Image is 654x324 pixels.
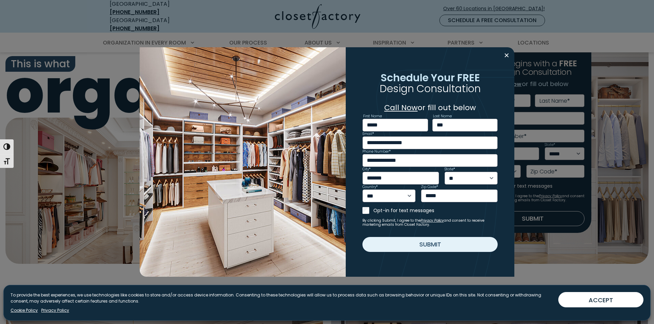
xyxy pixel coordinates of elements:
[362,102,498,113] p: or fill out below
[41,307,69,313] a: Privacy Policy
[362,132,374,136] label: Email
[421,185,438,189] label: Zip Code
[362,219,498,227] small: By clicking Submit, I agree to the and consent to receive marketing emails from Closet Factory.
[380,70,480,85] span: Schedule Your FREE
[502,50,512,61] button: Close modal
[362,185,378,189] label: Country
[11,292,553,304] p: To provide the best experiences, we use technologies like cookies to store and/or access device i...
[362,237,498,252] button: Submit
[384,102,418,113] a: Call Now
[373,207,498,214] label: Opt-in for text messages
[380,81,481,96] span: Design Consultation
[421,218,444,223] a: Privacy Policy
[140,47,346,277] img: Walk in closet with island
[362,168,371,171] label: City
[433,115,452,118] label: Last Name
[558,292,643,307] button: ACCEPT
[445,168,455,171] label: State
[11,307,38,313] a: Cookie Policy
[362,150,391,153] label: Phone Number
[363,115,382,118] label: First Name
